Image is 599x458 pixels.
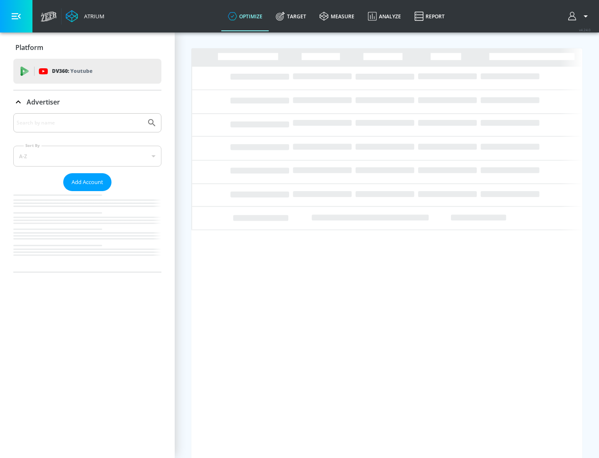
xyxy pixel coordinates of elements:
[63,173,111,191] button: Add Account
[13,90,161,114] div: Advertiser
[15,43,43,52] p: Platform
[52,67,92,76] p: DV360:
[13,146,161,167] div: A-Z
[269,1,313,31] a: Target
[579,27,591,32] span: v 4.24.0
[221,1,269,31] a: optimize
[72,177,103,187] span: Add Account
[408,1,451,31] a: Report
[27,97,60,107] p: Advertiser
[361,1,408,31] a: Analyze
[13,59,161,84] div: DV360: Youtube
[70,67,92,75] p: Youtube
[313,1,361,31] a: measure
[24,143,42,148] label: Sort By
[81,12,104,20] div: Atrium
[66,10,104,22] a: Atrium
[17,117,143,128] input: Search by name
[13,113,161,272] div: Advertiser
[13,191,161,272] nav: list of Advertiser
[13,36,161,59] div: Platform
